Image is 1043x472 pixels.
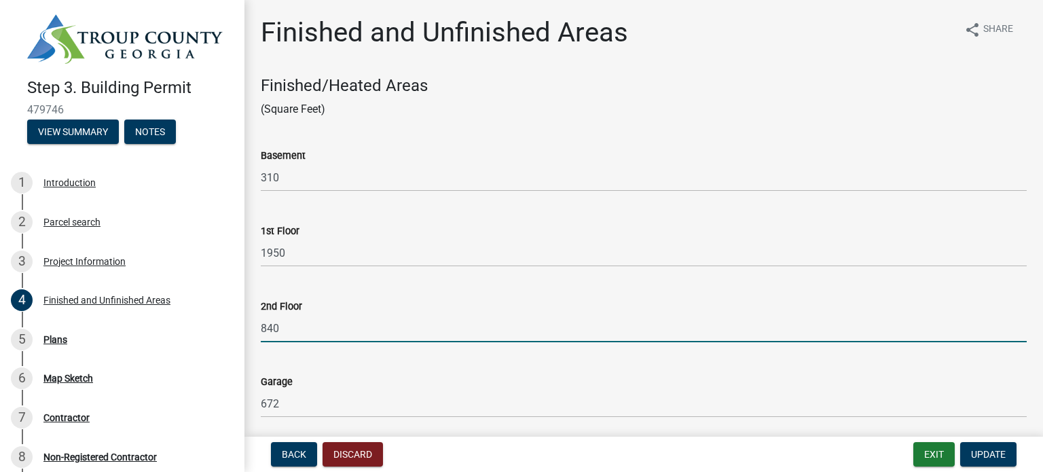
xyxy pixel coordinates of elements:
wm-modal-confirm: Summary [27,127,119,138]
div: 5 [11,329,33,350]
button: Update [960,442,1017,467]
button: Discard [323,442,383,467]
button: View Summary [27,120,119,144]
button: Exit [913,442,955,467]
div: Finished and Unfinished Areas [43,295,170,305]
span: Share [983,22,1013,38]
span: Back [282,449,306,460]
div: 8 [11,446,33,468]
h1: Finished and Unfinished Areas [261,16,628,49]
div: 3 [11,251,33,272]
label: 2nd Floor [261,302,302,312]
div: 6 [11,367,33,389]
div: Contractor [43,413,90,422]
label: Garage [261,378,293,387]
div: Non-Registered Contractor [43,452,157,462]
div: Parcel search [43,217,100,227]
div: 4 [11,289,33,311]
div: 2 [11,211,33,233]
img: Troup County, Georgia [27,14,223,64]
div: Project Information [43,257,126,266]
button: Back [271,442,317,467]
div: 1 [11,172,33,194]
button: Notes [124,120,176,144]
h4: Step 3. Building Permit [27,78,234,98]
i: share [964,22,981,38]
label: 1st Floor [261,227,299,236]
p: (Square Feet) [261,101,1027,117]
div: Map Sketch [43,374,93,383]
span: Update [971,449,1006,460]
div: Plans [43,335,67,344]
h4: Finished/Heated Areas [261,76,1027,96]
span: 479746 [27,103,217,116]
button: shareShare [953,16,1024,43]
label: Basement [261,151,306,161]
div: Introduction [43,178,96,187]
wm-modal-confirm: Notes [124,127,176,138]
div: 7 [11,407,33,429]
